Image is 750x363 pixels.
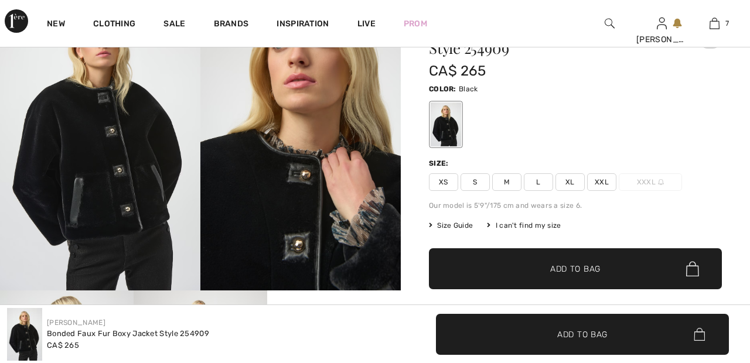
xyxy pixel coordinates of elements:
[429,25,673,56] h1: Bonded Faux Fur Boxy Jacket Style 254909
[436,314,729,355] button: Add to Bag
[404,18,427,30] a: Prom
[686,261,699,276] img: Bag.svg
[487,220,561,231] div: I can't find my size
[587,173,616,191] span: XXL
[636,33,688,46] div: [PERSON_NAME]
[429,85,456,93] span: Color:
[429,173,458,191] span: XS
[694,328,705,341] img: Bag.svg
[725,18,729,29] span: 7
[267,290,401,357] video: Your browser does not support the video tag.
[688,16,740,30] a: 7
[429,158,451,169] div: Size:
[429,63,486,79] span: CA$ 265
[429,248,722,289] button: Add to Bag
[557,328,608,340] span: Add to Bag
[555,173,585,191] span: XL
[47,328,209,340] div: Bonded Faux Fur Boxy Jacket Style 254909
[619,173,682,191] span: XXXL
[658,179,664,185] img: ring-m.svg
[657,18,667,29] a: Sign In
[492,173,521,191] span: M
[524,173,553,191] span: L
[5,9,28,33] img: 1ère Avenue
[429,200,722,211] div: Our model is 5'9"/175 cm and wears a size 6.
[47,19,65,31] a: New
[7,308,42,361] img: Bonded Faux Fur Boxy Jacket Style 254909
[357,18,376,30] a: Live
[461,173,490,191] span: S
[47,341,79,350] span: CA$ 265
[605,16,615,30] img: search the website
[214,19,249,31] a: Brands
[47,319,105,327] a: [PERSON_NAME]
[657,16,667,30] img: My Info
[550,263,601,275] span: Add to Bag
[429,220,473,231] span: Size Guide
[710,16,720,30] img: My Bag
[431,102,461,146] div: Black
[163,19,185,31] a: Sale
[277,19,329,31] span: Inspiration
[93,19,135,31] a: Clothing
[459,85,478,93] span: Black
